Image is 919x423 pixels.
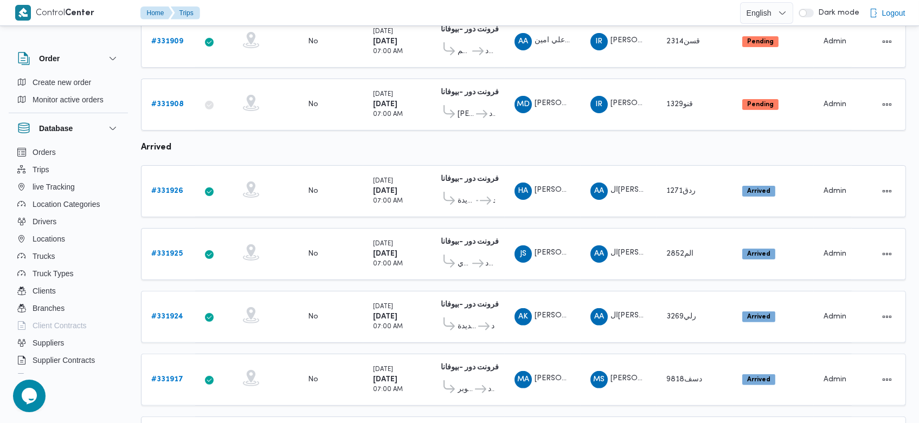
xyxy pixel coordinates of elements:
span: AK [518,308,528,326]
small: [DATE] [373,92,393,97]
b: Pending [747,38,774,45]
span: فرونت دور مسطرد [493,194,494,207]
span: MS [593,371,605,388]
span: [PERSON_NAME][DATE] [PERSON_NAME] [610,100,760,107]
span: قنو1329 [666,101,693,108]
span: الم2852 [666,250,693,257]
b: فرونت دور -بيوفانا [441,89,499,96]
div: No [308,249,318,259]
span: ردق1271 [666,187,696,194]
button: Drivers [13,213,124,230]
div: Ibrahem Rmdhan Ibrahem Athman AbobIsha [590,33,608,50]
span: رلي3269 [666,313,696,320]
button: Order [17,52,119,65]
div: No [308,375,318,385]
span: فرونت دور مسطرد [489,108,495,121]
button: Actions [878,371,896,388]
div: Order [9,74,128,113]
span: MA [517,371,529,388]
div: No [308,312,318,322]
span: دسف9818 [666,376,702,383]
span: Admin [824,38,846,45]
b: arrived [141,144,171,152]
div: Jmal Sabr Alsaid Muhammad Abadalrahamun [515,245,532,263]
a: #331908 [151,98,184,111]
span: ال[PERSON_NAME] [610,250,680,257]
span: Client Contracts [33,319,87,332]
div: Database [9,144,128,378]
span: Admin [824,187,846,194]
div: Muhammad Ahmad Abadalftah Muhammad [515,371,532,388]
b: [DATE] [373,313,397,320]
button: Logout [865,2,910,24]
div: Alsaid Ahmad Alsaid Ibrahem [590,245,608,263]
span: Supplier Contracts [33,354,95,367]
button: Location Categories [13,196,124,213]
div: Ali Amain Muhammad Yhaii [515,33,532,50]
span: AA [594,245,604,263]
span: Dark mode [814,9,859,17]
span: Arrived [742,249,775,259]
span: Admin [824,313,846,320]
button: Client Contracts [13,317,124,334]
span: قسم أول 6 أكتوبر [458,383,473,396]
b: # 331924 [151,313,183,320]
button: Actions [878,183,896,200]
img: X8yXhbKr1z7QwAAAABJRU5ErkJggg== [15,5,31,21]
b: Arrived [747,188,770,194]
button: Suppliers [13,334,124,352]
button: Actions [878,96,896,113]
div: No [308,100,318,109]
button: live Tracking [13,178,124,196]
b: فرونت دور -بيوفانا [441,175,499,183]
span: Admin [824,376,846,383]
span: علي امين [PERSON_NAME] [535,37,629,44]
span: [PERSON_NAME] [458,108,474,121]
span: [PERSON_NAME] [PERSON_NAME] [535,375,660,382]
b: # 331917 [151,376,183,383]
span: Orders [33,146,56,159]
a: #331925 [151,248,183,261]
span: [PERSON_NAME] [PERSON_NAME] [535,187,660,194]
button: Actions [878,308,896,326]
button: Trips [13,161,124,178]
span: AA [594,183,604,200]
span: IR [595,33,602,50]
small: 07:00 AM [373,324,403,330]
span: Branches [33,302,65,315]
span: Logout [882,6,905,19]
span: [PERSON_NAME] [610,375,672,382]
a: #331909 [151,35,183,48]
div: Mahmood Daroish Yousf Daroish [515,96,532,113]
small: 07:00 AM [373,198,403,204]
b: # 331908 [151,101,184,108]
iframe: chat widget [11,380,46,412]
b: Arrived [747,376,770,383]
span: AA [594,308,604,326]
button: Trips [171,6,200,19]
span: Clients [33,284,56,297]
button: Trucks [13,248,124,265]
div: No [308,186,318,196]
span: Admin [824,250,846,257]
a: #331917 [151,373,183,386]
b: # 331926 [151,187,183,194]
b: فرونت دور -بيوفانا [441,238,499,245]
a: #331926 [151,185,183,198]
button: Home [140,6,173,19]
span: فرونت دور مسطرد [488,383,495,396]
div: Hanei Ahmad Hasanin Ibrahem Alzghbi [515,183,532,200]
small: [DATE] [373,304,393,310]
b: # 331909 [151,38,183,45]
span: ال[PERSON_NAME] [610,187,680,194]
button: Devices [13,369,124,386]
button: Truck Types [13,265,124,282]
span: قسم ثان القاهرة الجديدة [458,194,474,207]
small: [DATE] [373,29,393,35]
span: IR [595,96,602,113]
button: Supplier Contracts [13,352,124,369]
span: Admin [824,101,846,108]
button: Create new order [13,74,124,91]
b: فرونت دور -بيوفانا [441,364,499,371]
span: JS [520,245,526,263]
